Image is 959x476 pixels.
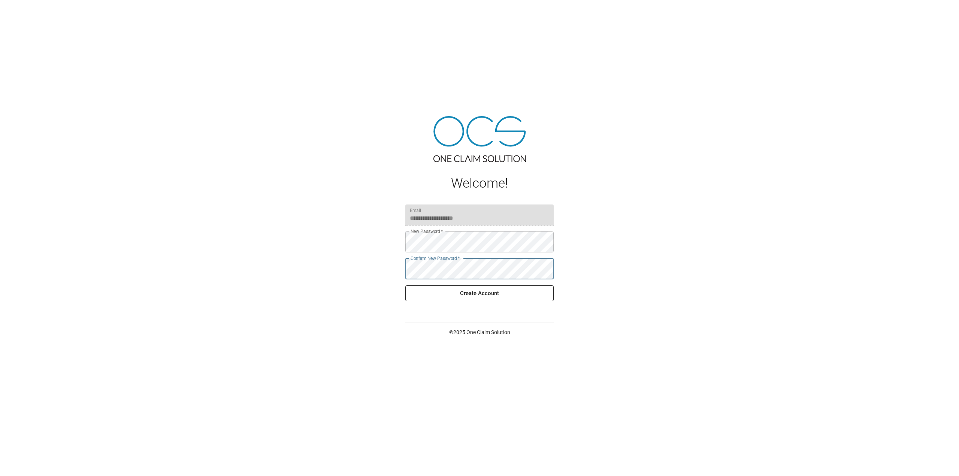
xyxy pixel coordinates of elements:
[411,255,460,261] label: Confirm New Password
[405,285,554,301] button: Create Account
[433,116,526,162] img: ocs-logo-tra.png
[405,176,554,191] h1: Welcome!
[9,4,39,19] img: ocs-logo-white-transparent.png
[410,207,421,213] label: Email
[405,328,554,336] p: © 2025 One Claim Solution
[411,228,443,234] label: New Password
